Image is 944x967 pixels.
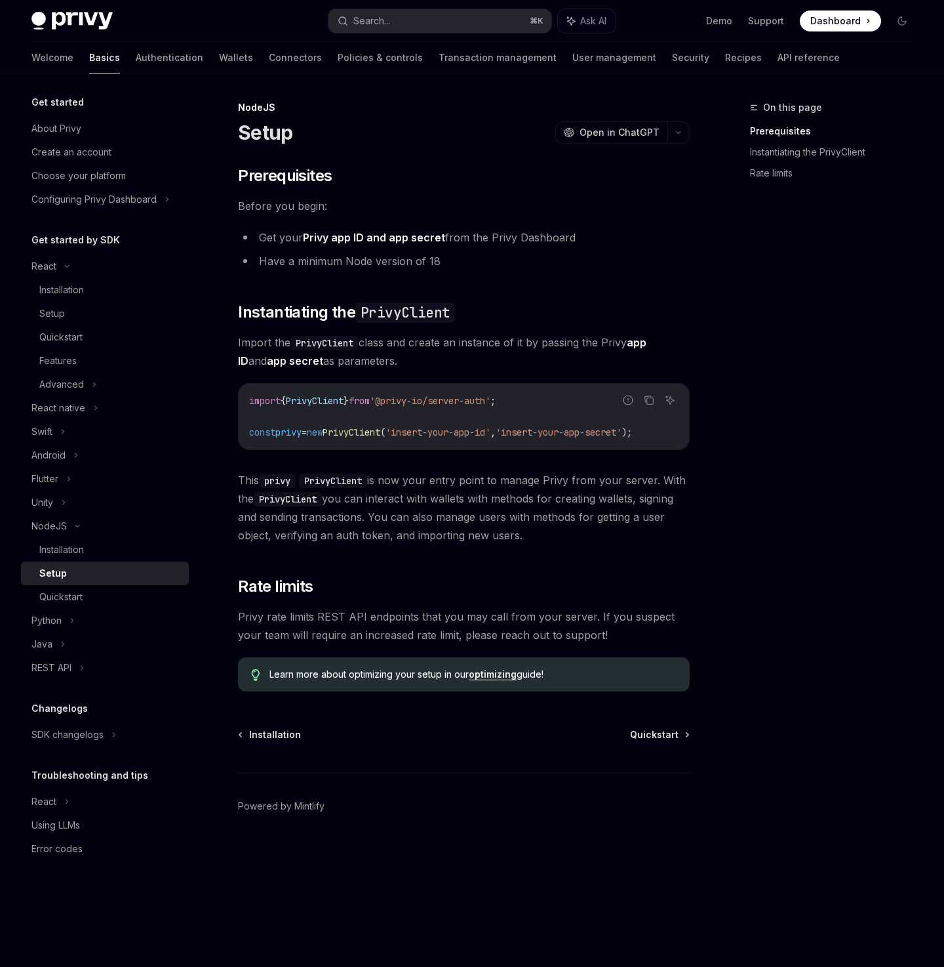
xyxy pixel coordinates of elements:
span: } [344,395,349,407]
button: Ask AI [661,392,678,409]
a: Setup [21,302,189,325]
a: Features [21,349,189,373]
div: Error codes [31,841,83,857]
a: Welcome [31,42,73,73]
a: Basics [89,42,120,73]
div: Java [31,636,52,652]
div: React [31,258,56,274]
h5: Changelogs [31,701,88,716]
div: Using LLMs [31,817,80,833]
code: PrivyClient [254,492,322,506]
span: new [307,426,323,438]
div: Setup [39,566,67,581]
span: ( [380,426,385,438]
div: Android [31,447,66,463]
button: Search...⌘K [328,9,551,33]
a: User management [572,42,656,73]
div: Python [31,613,62,628]
div: React [31,794,56,810]
span: Before you begin: [238,197,690,215]
img: dark logo [31,12,113,30]
div: Choose your platform [31,168,126,184]
div: About Privy [31,121,81,136]
code: PrivyClient [355,302,455,323]
strong: app secret [267,354,323,367]
h5: Get started by SDK [31,232,120,248]
a: Error codes [21,837,189,861]
div: NodeJS [238,101,690,114]
span: Import the class and create an instance of it by passing the Privy and as parameters. [238,333,690,370]
div: REST API [31,660,71,676]
div: Advanced [39,377,84,392]
a: Setup [21,562,189,585]
a: Choose your platform [21,164,189,188]
span: Quickstart [630,728,678,741]
span: PrivyClient [286,395,344,407]
a: Demo [706,14,732,28]
h5: Troubleshooting and tips [31,768,148,783]
button: Ask AI [558,9,616,33]
a: Quickstart [630,728,688,741]
div: Configuring Privy Dashboard [31,192,157,207]
div: Unity [31,495,53,510]
div: Swift [31,424,52,440]
span: 'insert-your-app-id' [385,426,490,438]
a: Support [748,14,784,28]
div: Installation [39,282,84,298]
a: Installation [21,278,189,302]
a: Recipes [725,42,762,73]
div: SDK changelogs [31,727,104,743]
span: PrivyClient [323,426,380,438]
span: const [249,426,275,438]
a: API reference [777,42,840,73]
div: Setup [39,306,65,321]
a: Authentication [136,42,203,73]
a: Prerequisites [750,121,923,142]
button: Open in ChatGPT [555,121,667,144]
a: optimizing [469,669,517,680]
span: privy [275,426,302,438]
h5: Get started [31,94,84,110]
span: Open in ChatGPT [580,126,659,139]
a: Dashboard [800,10,881,31]
span: import [249,395,281,407]
a: Quickstart [21,325,189,349]
span: ⌘ K [530,16,543,26]
a: Connectors [269,42,322,73]
div: Search... [353,13,390,29]
code: PrivyClient [290,336,359,350]
a: Wallets [219,42,253,73]
a: Transaction management [439,42,557,73]
div: React native [31,400,85,416]
span: Installation [249,728,301,741]
div: Create an account [31,144,111,160]
li: Get your from the Privy Dashboard [238,228,690,247]
code: privy [259,474,296,488]
span: 'insert-your-app-secret' [496,426,621,438]
a: Policies & controls [338,42,423,73]
span: ; [490,395,496,407]
span: Privy rate limits REST API endpoints that you may call from your server. If you suspect your team... [238,607,690,644]
a: Privy app ID and app secret [303,231,445,245]
div: Quickstart [39,589,83,605]
span: Dashboard [810,14,861,28]
li: Have a minimum Node version of 18 [238,252,690,270]
a: Powered by Mintlify [238,800,324,813]
span: { [281,395,286,407]
a: Security [672,42,709,73]
span: , [490,426,496,438]
span: = [302,426,307,438]
a: Rate limits [750,163,923,184]
div: Flutter [31,471,58,487]
a: Installation [239,728,301,741]
span: from [349,395,370,407]
a: About Privy [21,117,189,140]
a: Using LLMs [21,813,189,837]
button: Copy the contents from the code block [640,392,658,409]
span: Instantiating the [238,302,455,323]
h1: Setup [238,121,292,144]
svg: Tip [251,669,260,681]
div: Quickstart [39,329,83,345]
a: Instantiating the PrivyClient [750,142,923,163]
span: On this page [763,100,822,115]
